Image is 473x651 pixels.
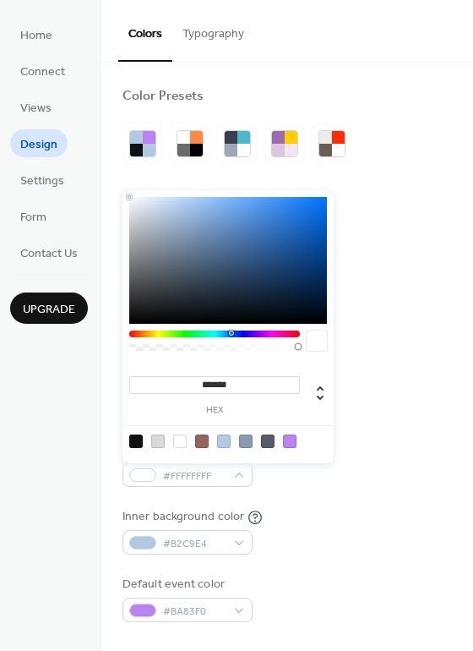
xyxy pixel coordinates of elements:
div: rgb(186, 131, 240) [283,435,296,448]
a: Form [10,202,57,230]
span: Form [20,209,46,227]
a: Home [10,20,63,48]
div: rgb(217, 217, 217) [151,435,165,448]
div: Default event color [122,576,249,594]
span: #BA83F0 [163,603,226,621]
div: rgb(255, 255, 255) [173,435,187,448]
div: rgb(138, 155, 176) [239,435,253,448]
span: Home [20,27,52,45]
div: Color Presets [122,88,204,106]
span: #B2C9E4 [163,535,226,553]
label: hex [129,406,300,415]
div: Inner background color [122,508,244,526]
a: Connect [10,57,75,85]
span: Contact Us [20,245,78,263]
div: rgb(148, 100, 95) [195,435,209,448]
a: Views [10,93,62,121]
button: Upgrade [10,293,88,324]
span: Design [20,136,57,154]
span: Upgrade [23,301,75,319]
span: Views [20,100,52,118]
span: #FFFFFFFF [163,468,226,485]
a: Settings [10,166,74,194]
a: Contact Us [10,238,88,266]
a: Design [10,129,68,157]
div: rgb(86, 91, 105) [261,435,275,448]
span: Settings [20,172,64,190]
div: rgb(178, 201, 228) [217,435,231,448]
div: rgb(18, 18, 18) [129,435,143,448]
span: Connect [20,63,65,81]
